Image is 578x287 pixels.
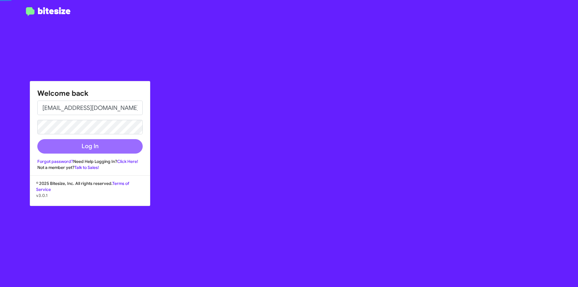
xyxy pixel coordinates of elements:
h1: Welcome back [37,89,143,98]
a: Click Here! [117,159,138,164]
div: Need Help Logging In? [37,158,143,164]
a: Talk to Sales! [74,165,99,170]
div: Not a member yet? [37,164,143,170]
p: v3.0.1 [36,192,144,198]
input: Email address [37,101,143,115]
div: © 2025 Bitesize, Inc. All rights reserved. [30,180,150,206]
button: Log In [37,139,143,154]
a: Forgot password? [37,159,73,164]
